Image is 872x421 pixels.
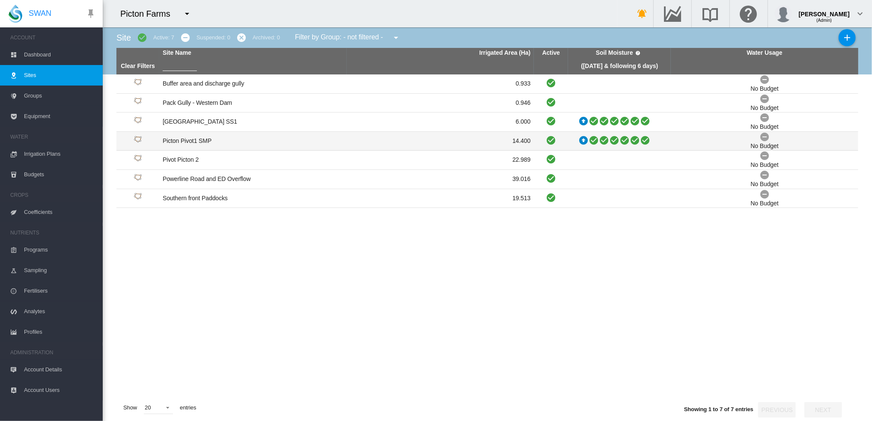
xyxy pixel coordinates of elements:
div: Filter by Group: - not filtered - [289,29,407,46]
span: Site [116,33,131,42]
th: Irrigated Area (Ha) [347,48,534,58]
div: No Budget [751,85,779,93]
td: 39.016 [347,170,534,189]
tr: Site Id: 33315 Powerline Road and ED Overflow 39.016 No Budget [116,170,858,189]
md-icon: Click here for help [738,9,759,19]
img: 1.svg [133,98,143,108]
button: Next [804,402,842,418]
img: 1.svg [133,155,143,165]
span: Show [120,400,140,415]
th: Active [534,48,568,58]
md-icon: icon-minus-circle [180,33,190,43]
span: SWAN [29,8,51,19]
span: entries [176,400,199,415]
tr: Site Id: 33302 Pivot Picton 2 22.989 No Budget [116,151,858,170]
img: 1.svg [133,136,143,146]
span: Sampling [24,260,96,281]
tr: Site Id: 33311 Pack Gully - Western Dam 0.946 No Budget [116,94,858,113]
span: Coefficients [24,202,96,222]
div: Suspended: 0 [196,34,230,42]
tr: Site Id: 23646 Buffer area and discharge gully 0.933 No Budget [116,74,858,94]
td: Southern front Paddocks [159,189,347,208]
span: (Admin) [816,18,832,23]
td: 19.513 [347,189,534,208]
md-icon: icon-checkbox-marked-circle [137,33,147,43]
a: Clear Filters [121,62,155,69]
button: Add New Site, define start date [839,29,856,46]
th: ([DATE] & following 6 days) [568,58,671,74]
md-icon: icon-cancel [236,33,247,43]
div: No Budget [751,123,779,131]
md-icon: icon-menu-down [391,33,401,43]
button: icon-menu-down [179,5,196,22]
md-icon: Search the knowledge base [700,9,721,19]
div: Site Id: 33315 [120,174,156,184]
span: Analytes [24,301,96,322]
img: 1.svg [133,174,143,184]
md-icon: icon-pin [86,9,96,19]
td: Buffer area and discharge gully [159,74,347,93]
span: WATER [10,130,96,144]
button: icon-bell-ring [634,5,651,22]
span: Programs [24,240,96,260]
div: Site Id: 33302 [120,155,156,165]
span: Account Users [24,380,96,400]
td: [GEOGRAPHIC_DATA] SS1 [159,113,347,131]
span: Dashboard [24,44,96,65]
img: profile.jpg [775,5,792,22]
div: No Budget [751,180,779,189]
td: 6.000 [347,113,534,131]
div: Site Id: 23646 [120,79,156,89]
div: No Budget [751,142,779,151]
th: Site Name [159,48,347,58]
img: 1.svg [133,79,143,89]
tr: Site Id: 19650 Picton Pivot1 SMP 14.400 No Budget [116,132,858,151]
div: Site Id: 19650 [120,136,156,146]
span: Account Details [24,359,96,380]
span: ACCOUNT [10,31,96,44]
div: Active: 7 [153,34,174,42]
td: 0.946 [347,94,534,113]
span: Sites [24,65,96,86]
span: Fertilisers [24,281,96,301]
td: Picton Pivot1 SMP [159,132,347,151]
div: Site Id: 33311 [120,98,156,108]
div: 20 [145,404,151,411]
md-icon: icon-chevron-down [855,9,865,19]
div: [PERSON_NAME] [799,6,850,15]
img: SWAN-Landscape-Logo-Colour-drop.png [9,5,22,23]
img: 1.svg [133,117,143,127]
td: 14.400 [347,132,534,151]
th: Soil Moisture [568,48,671,58]
td: Pack Gully - Western Dam [159,94,347,113]
md-icon: icon-bell-ring [637,9,647,19]
div: No Budget [751,199,779,208]
th: Water Usage [671,48,858,58]
td: Powerline Road and ED Overflow [159,170,347,189]
span: CROPS [10,188,96,202]
div: Site Id: 33313 [120,117,156,127]
td: 0.933 [347,74,534,93]
span: Groups [24,86,96,106]
span: NUTRIENTS [10,226,96,240]
span: ADMINISTRATION [10,346,96,359]
button: icon-menu-down [387,29,405,46]
span: Irrigation Plans [24,144,96,164]
td: Pivot Picton 2 [159,151,347,169]
md-icon: Go to the Data Hub [662,9,683,19]
span: Showing 1 to 7 of 7 entries [684,406,753,412]
div: No Budget [751,161,779,169]
div: Archived: 0 [253,34,280,42]
div: No Budget [751,104,779,113]
span: Equipment [24,106,96,127]
div: Picton Farms [120,8,178,20]
md-icon: icon-plus [842,33,852,43]
span: Profiles [24,322,96,342]
tr: Site Id: 33313 [GEOGRAPHIC_DATA] SS1 6.000 No Budget [116,113,858,132]
md-icon: icon-menu-down [182,9,192,19]
md-icon: icon-help-circle [633,48,643,58]
button: Previous [758,402,796,418]
tr: Site Id: 33317 Southern front Paddocks 19.513 No Budget [116,189,858,208]
td: 22.989 [347,151,534,169]
span: Budgets [24,164,96,185]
